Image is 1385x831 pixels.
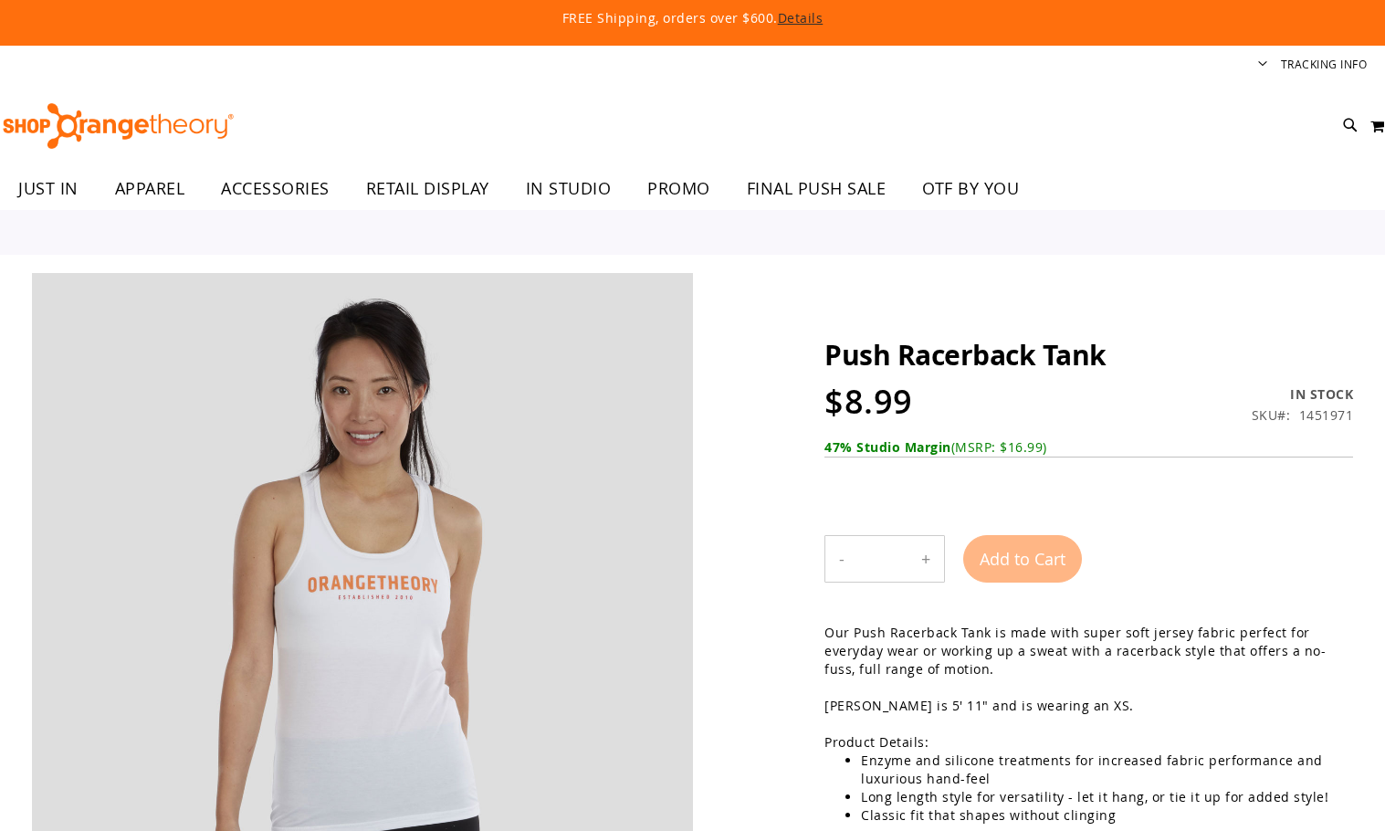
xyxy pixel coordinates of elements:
[97,168,204,210] a: APPAREL
[1252,385,1354,404] div: Availability
[1281,57,1368,72] a: Tracking Info
[144,9,1240,27] p: FREE Shipping, orders over $600.
[348,168,508,210] a: RETAIL DISPLAY
[824,379,913,424] span: $8.99
[221,168,330,209] span: ACCESSORIES
[824,624,1353,678] div: Our Push Racerback Tank is made with super soft jersey fabric perfect for everyday wear or workin...
[647,168,710,209] span: PROMO
[778,9,824,26] a: Details
[861,788,1353,806] li: Long length style for versatility - let it hang, or tie it up for added style!
[629,168,729,210] a: PROMO
[729,168,905,209] a: FINAL PUSH SALE
[861,806,1353,825] li: Classic fit that shapes without clinging
[824,438,1353,457] div: (MSRP: $16.99)
[115,168,185,209] span: APPAREL
[203,168,348,210] a: ACCESSORIES
[922,168,1019,209] span: OTF BY YOU
[824,438,951,456] b: 47% Studio Margin
[861,752,1353,788] li: Enzyme and silicone treatments for increased fabric performance and luxurious hand-feel
[858,537,908,581] input: Product quantity
[1252,406,1291,424] strong: SKU
[824,336,1107,373] span: Push Racerback Tank
[824,697,1353,715] div: [PERSON_NAME] is 5' 11" and is wearing an XS.
[508,168,630,210] a: IN STUDIO
[747,168,887,209] span: FINAL PUSH SALE
[904,168,1037,210] a: OTF BY YOU
[824,733,1353,752] div: Product Details:
[1258,57,1267,74] button: Account menu
[526,168,612,209] span: IN STUDIO
[366,168,489,209] span: RETAIL DISPLAY
[908,536,944,582] button: Increase product quantity
[825,536,858,582] button: Decrease product quantity
[18,168,79,209] span: JUST IN
[1252,385,1354,404] div: In stock
[1299,406,1354,425] div: 1451971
